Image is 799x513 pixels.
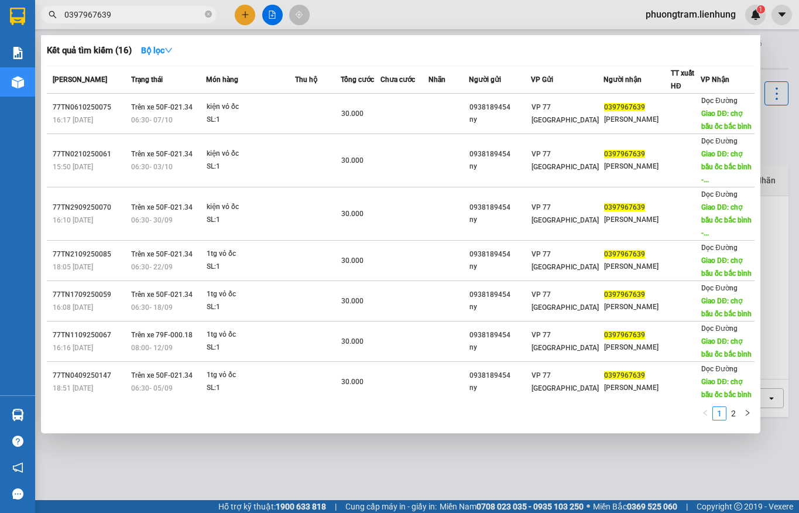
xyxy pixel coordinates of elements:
span: Dọc Đường [701,97,738,105]
div: 0938189454 [469,248,530,261]
span: [PERSON_NAME] [53,76,107,84]
div: SL: 1 [207,160,294,173]
div: [PERSON_NAME] [604,301,670,313]
a: 2 [727,407,740,420]
span: 06:30 - 05/09 [131,384,173,392]
div: 77TN0409250147 [53,370,128,382]
span: VP Gửi [531,76,553,84]
span: search [49,11,57,19]
span: Trên xe 50F-021.34 [131,290,193,299]
span: Trên xe 50F-021.34 [131,371,193,379]
div: 0938189454 [469,101,530,114]
span: 0397967639 [604,103,645,111]
span: 16:10 [DATE] [53,216,93,224]
span: 0397967639 [604,371,645,379]
span: 0397967639 [604,331,645,339]
span: Trên xe 50F-021.34 [131,203,193,211]
span: VP 77 [GEOGRAPHIC_DATA] [531,331,599,352]
span: Dọc Đường [701,190,738,199]
span: 0397967639 [604,203,645,211]
span: Giao DĐ: chợ bầu ốc bắc bình [701,378,752,399]
span: Dọc Đường [701,284,738,292]
li: 2 [726,406,740,420]
div: ny [469,160,530,173]
div: [PERSON_NAME] [604,114,670,126]
span: 0397967639 [604,150,645,158]
div: 0938189454 [469,201,530,214]
div: 77TN1109250067 [53,329,128,341]
div: 1tg vỏ ốc [207,329,294,341]
span: Món hàng [206,76,238,84]
div: SL: 1 [207,261,294,273]
li: Next Page [740,406,755,420]
span: 16:08 [DATE] [53,303,93,312]
div: 1tg vỏ ốc [207,248,294,261]
div: 77TN0210250061 [53,148,128,160]
span: Giao DĐ: chợ bầu ốc bắc bình [701,297,752,318]
div: [PERSON_NAME] [604,382,670,394]
span: Trên xe 79F-000.18 [131,331,193,339]
span: Dọc Đường [701,137,738,145]
div: kiện vỏ ốc [207,101,294,114]
div: 0938189454 [469,370,530,382]
span: 08:00 - 12/09 [131,344,173,352]
div: SL: 1 [207,341,294,354]
img: logo-vxr [10,8,25,25]
div: 77TN2909250070 [53,201,128,214]
span: Giao DĐ: chợ bầu ốc bắc bình -... [701,150,752,184]
span: 06:30 - 07/10 [131,116,173,124]
span: 06:30 - 30/09 [131,216,173,224]
span: Trên xe 50F-021.34 [131,250,193,258]
span: TT xuất HĐ [671,69,694,90]
a: 1 [713,407,726,420]
div: 0938189454 [469,148,530,160]
span: Tổng cước [341,76,374,84]
strong: Bộ lọc [141,46,173,55]
span: VP 77 [GEOGRAPHIC_DATA] [531,203,599,224]
span: Giao DĐ: chợ bầu ốc bắc bình [701,256,752,278]
span: 06:30 - 03/10 [131,163,173,171]
img: warehouse-icon [12,409,24,421]
span: 16:16 [DATE] [53,344,93,352]
div: ny [469,261,530,273]
span: Giao DĐ: chợ bầu ốc bắc bình [701,337,752,358]
div: 1tg vỏ ốc [207,288,294,301]
span: notification [12,462,23,473]
span: Thu hộ [295,76,317,84]
input: Tìm tên, số ĐT hoặc mã đơn [64,8,203,21]
div: ny [469,114,530,126]
div: [PERSON_NAME] [604,160,670,173]
h3: Kết quả tìm kiếm ( 16 ) [47,45,132,57]
span: left [702,409,709,416]
span: VP Nhận [701,76,729,84]
span: message [12,488,23,500]
span: Chưa cước [380,76,415,84]
span: 06:30 - 18/09 [131,303,173,312]
div: 0938189454 [469,289,530,301]
li: Previous Page [698,406,712,420]
span: close-circle [205,11,212,18]
span: Giao DĐ: chợ bầu ốc bắc bình [701,110,752,131]
span: 15:50 [DATE] [53,163,93,171]
div: ny [469,301,530,313]
span: 30.000 [341,156,364,165]
button: right [740,406,755,420]
span: 30.000 [341,110,364,118]
div: SL: 1 [207,301,294,314]
img: warehouse-icon [12,76,24,88]
div: [PERSON_NAME] [604,261,670,273]
span: VP 77 [GEOGRAPHIC_DATA] [531,250,599,271]
span: Nhãn [428,76,445,84]
div: kiện vỏ ốc [207,201,294,214]
span: 30.000 [341,337,364,346]
span: Người nhận [603,76,642,84]
span: 0397967639 [604,290,645,299]
span: 16:17 [DATE] [53,116,93,124]
span: VP 77 [GEOGRAPHIC_DATA] [531,150,599,171]
div: [PERSON_NAME] [604,341,670,354]
span: 30.000 [341,378,364,386]
div: 1tg vỏ ốc [207,369,294,382]
div: SL: 1 [207,214,294,227]
span: VP 77 [GEOGRAPHIC_DATA] [531,371,599,392]
span: close-circle [205,9,212,20]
